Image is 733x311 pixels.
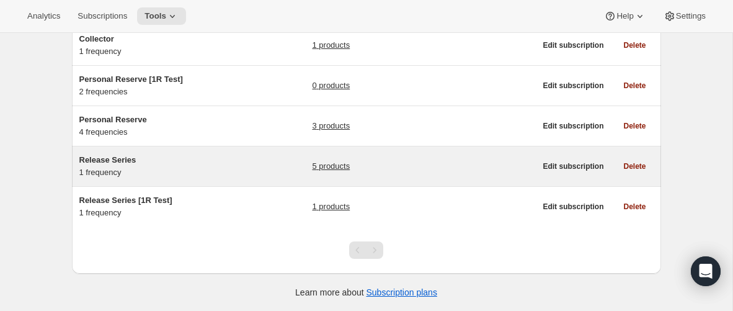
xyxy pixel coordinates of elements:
button: Edit subscription [535,77,611,94]
span: Settings [676,11,706,21]
span: Edit subscription [543,202,603,212]
span: Personal Reserve [79,115,147,124]
span: Subscriptions [78,11,127,21]
button: Edit subscription [535,37,611,54]
button: Tools [137,7,186,25]
span: Delete [623,81,646,91]
span: Help [616,11,633,21]
span: Personal Reserve [1R Test] [79,74,183,84]
span: Analytics [27,11,60,21]
button: Edit subscription [535,117,611,135]
span: Delete [623,161,646,171]
button: Delete [616,117,653,135]
span: Delete [623,121,646,131]
button: Analytics [20,7,68,25]
span: Edit subscription [543,81,603,91]
span: Edit subscription [543,121,603,131]
span: Delete [623,202,646,212]
a: 0 products [312,79,350,92]
p: Learn more about [295,286,437,299]
button: Delete [616,77,653,94]
div: 1 frequency [79,154,234,179]
div: 1 frequency [79,33,234,58]
button: Delete [616,37,653,54]
button: Settings [656,7,713,25]
span: Edit subscription [543,161,603,171]
div: Open Intercom Messenger [691,256,721,286]
span: Tools [144,11,166,21]
button: Help [597,7,653,25]
a: 1 products [312,201,350,213]
div: 1 frequency [79,194,234,219]
span: Release Series [79,155,136,165]
button: Delete [616,158,653,175]
button: Edit subscription [535,158,611,175]
div: 2 frequencies [79,73,234,98]
button: Edit subscription [535,198,611,215]
a: 3 products [312,120,350,132]
button: Subscriptions [70,7,135,25]
a: Subscription plans [366,287,437,297]
a: 5 products [312,160,350,173]
span: Delete [623,40,646,50]
span: Release Series [1R Test] [79,196,172,205]
a: 1 products [312,39,350,52]
nav: Pagination [349,241,383,259]
span: Edit subscription [543,40,603,50]
div: 4 frequencies [79,114,234,138]
span: Collector [79,34,114,43]
button: Delete [616,198,653,215]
